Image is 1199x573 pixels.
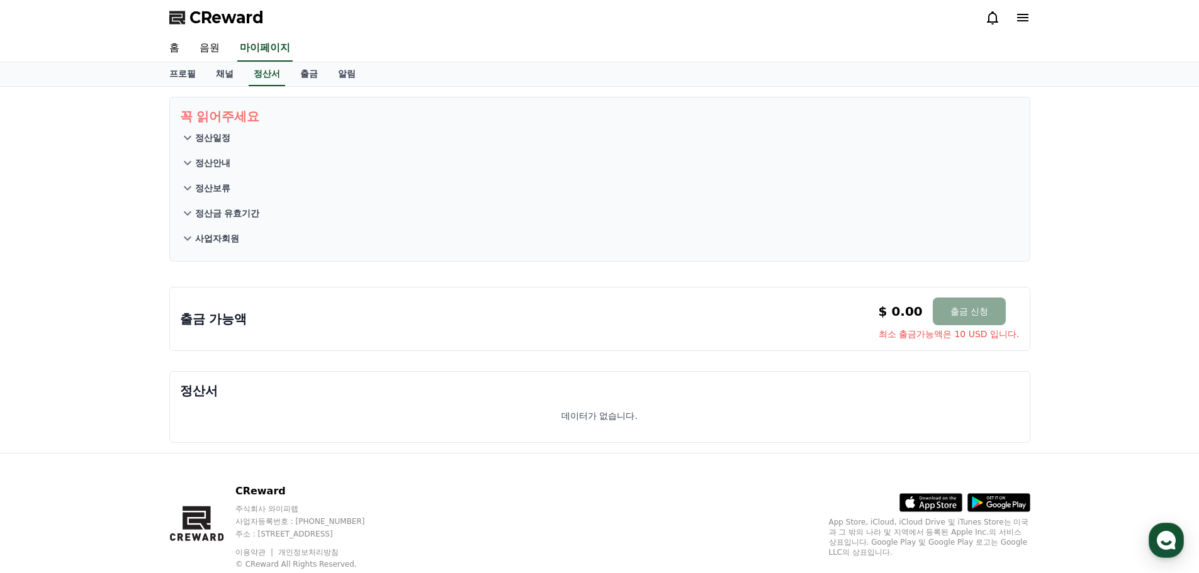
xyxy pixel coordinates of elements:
a: 이용약관 [235,548,275,557]
a: 정산서 [249,62,285,86]
p: 사업자회원 [195,232,239,245]
span: 설정 [194,418,210,428]
p: 정산일정 [195,131,230,144]
a: 알림 [328,62,366,86]
a: 홈 [4,399,83,430]
a: 채널 [206,62,244,86]
span: 홈 [40,418,47,428]
a: 설정 [162,399,242,430]
p: 정산보류 [195,182,230,194]
p: 주소 : [STREET_ADDRESS] [235,529,389,539]
a: 프로필 [159,62,206,86]
p: 정산서 [180,382,1020,399]
span: CReward [189,8,264,28]
a: 대화 [83,399,162,430]
p: 데이터가 없습니다. [561,409,638,422]
button: 정산안내 [180,150,1020,175]
p: CReward [235,484,389,499]
p: 주식회사 와이피랩 [235,504,389,514]
button: 사업자회원 [180,226,1020,251]
a: 마이페이지 [237,35,293,62]
button: 정산금 유효기간 [180,201,1020,226]
span: 최소 출금가능액은 10 USD 입니다. [879,328,1020,340]
a: 출금 [290,62,328,86]
p: $ 0.00 [879,303,923,320]
p: 꼭 읽어주세요 [180,108,1020,125]
button: 정산일정 [180,125,1020,150]
p: 정산금 유효기간 [195,207,260,220]
a: 홈 [159,35,189,62]
a: CReward [169,8,264,28]
p: © CReward All Rights Reserved. [235,559,389,569]
p: 사업자등록번호 : [PHONE_NUMBER] [235,516,389,526]
span: 대화 [115,418,130,428]
p: 출금 가능액 [180,310,247,328]
a: 음원 [189,35,230,62]
button: 정산보류 [180,175,1020,201]
p: 정산안내 [195,157,230,169]
a: 개인정보처리방침 [278,548,339,557]
p: App Store, iCloud, iCloud Drive 및 iTunes Store는 미국과 그 밖의 나라 및 지역에서 등록된 Apple Inc.의 서비스 상표입니다. Goo... [829,517,1030,557]
button: 출금 신청 [933,298,1006,325]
